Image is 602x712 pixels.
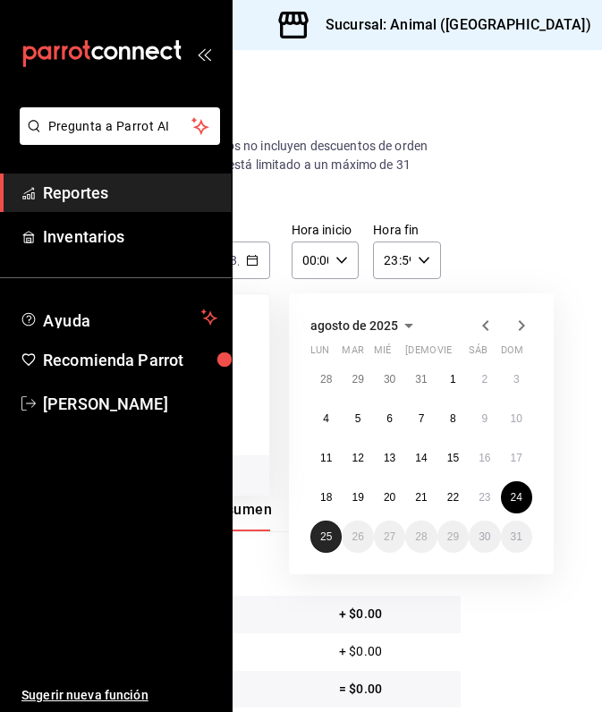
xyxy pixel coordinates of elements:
span: Ayuda [43,307,194,328]
abbr: miércoles [374,344,391,363]
button: 28 de julio de 2025 [310,363,342,395]
button: Pregunta a Parrot AI [20,107,220,145]
button: 18 de agosto de 2025 [310,481,342,513]
abbr: 25 de agosto de 2025 [320,530,332,543]
button: 4 de agosto de 2025 [310,403,342,435]
abbr: martes [342,344,363,363]
abbr: 7 de agosto de 2025 [419,412,425,425]
button: 28 de agosto de 2025 [405,521,437,553]
button: 20 de agosto de 2025 [374,481,405,513]
button: 19 de agosto de 2025 [342,481,373,513]
button: 5 de agosto de 2025 [342,403,373,435]
button: 29 de julio de 2025 [342,363,373,395]
abbr: 6 de agosto de 2025 [386,412,393,425]
abbr: 19 de agosto de 2025 [352,491,363,504]
button: 8 de agosto de 2025 [437,403,469,435]
abbr: 24 de agosto de 2025 [511,491,522,504]
abbr: 21 de agosto de 2025 [415,491,427,504]
label: Hora fin [373,224,441,236]
button: 30 de julio de 2025 [374,363,405,395]
abbr: sábado [469,344,488,363]
abbr: 10 de agosto de 2025 [511,412,522,425]
abbr: 29 de julio de 2025 [352,373,363,386]
button: open_drawer_menu [197,47,211,61]
abbr: lunes [310,344,329,363]
button: 2 de agosto de 2025 [469,363,500,395]
abbr: 16 de agosto de 2025 [479,452,490,464]
button: 12 de agosto de 2025 [342,442,373,474]
abbr: 8 de agosto de 2025 [450,412,456,425]
abbr: 26 de agosto de 2025 [352,530,363,543]
button: 25 de agosto de 2025 [310,521,342,553]
button: 10 de agosto de 2025 [501,403,532,435]
abbr: domingo [501,344,523,363]
abbr: viernes [437,344,452,363]
abbr: 31 de julio de 2025 [415,373,427,386]
button: 24 de agosto de 2025 [501,481,532,513]
button: 17 de agosto de 2025 [501,442,532,474]
a: Pregunta a Parrot AI [13,130,220,148]
h3: Sucursal: Animal ([GEOGRAPHIC_DATA]) [311,14,591,36]
span: [PERSON_NAME] [43,392,217,416]
abbr: 20 de agosto de 2025 [384,491,395,504]
button: 6 de agosto de 2025 [374,403,405,435]
button: 22 de agosto de 2025 [437,481,469,513]
button: 23 de agosto de 2025 [469,481,500,513]
div: navigation tabs [184,501,392,531]
button: 15 de agosto de 2025 [437,442,469,474]
abbr: 28 de julio de 2025 [320,373,332,386]
button: 7 de agosto de 2025 [405,403,437,435]
button: 14 de agosto de 2025 [405,442,437,474]
abbr: 12 de agosto de 2025 [352,452,363,464]
span: / [238,253,243,267]
abbr: 4 de agosto de 2025 [323,412,329,425]
abbr: 17 de agosto de 2025 [511,452,522,464]
span: agosto de 2025 [310,318,398,333]
abbr: 30 de agosto de 2025 [479,530,490,543]
abbr: 15 de agosto de 2025 [447,452,459,464]
abbr: 13 de agosto de 2025 [384,452,395,464]
button: 16 de agosto de 2025 [469,442,500,474]
span: Pregunta a Parrot AI [48,117,192,136]
button: 11 de agosto de 2025 [310,442,342,474]
abbr: jueves [405,344,511,363]
button: 21 de agosto de 2025 [405,481,437,513]
p: + $0.00 [339,605,432,623]
button: 30 de agosto de 2025 [469,521,500,553]
abbr: 30 de julio de 2025 [384,373,395,386]
span: Recomienda Parrot [43,348,217,372]
abbr: 27 de agosto de 2025 [384,530,395,543]
span: Reportes [43,181,217,205]
abbr: 14 de agosto de 2025 [415,452,427,464]
div: Los artículos listados no incluyen descuentos de orden y el filtro de fechas está limitado a un m... [120,137,432,193]
span: Sugerir nueva función [21,686,217,705]
button: agosto de 2025 [310,315,420,336]
abbr: 22 de agosto de 2025 [447,491,459,504]
abbr: 23 de agosto de 2025 [479,491,490,504]
p: Resumen [120,553,432,574]
p: = $0.00 [339,680,432,699]
abbr: 1 de agosto de 2025 [450,373,456,386]
abbr: 2 de agosto de 2025 [481,373,488,386]
abbr: 11 de agosto de 2025 [320,452,332,464]
button: 29 de agosto de 2025 [437,521,469,553]
button: 13 de agosto de 2025 [374,442,405,474]
button: 27 de agosto de 2025 [374,521,405,553]
button: 3 de agosto de 2025 [501,363,532,395]
button: 26 de agosto de 2025 [342,521,373,553]
abbr: 3 de agosto de 2025 [513,373,520,386]
abbr: 31 de agosto de 2025 [511,530,522,543]
abbr: 18 de agosto de 2025 [320,491,332,504]
p: + $0.00 [339,642,432,661]
button: 1 de agosto de 2025 [437,363,469,395]
button: 31 de agosto de 2025 [501,521,532,553]
label: Hora inicio [292,224,360,236]
abbr: 29 de agosto de 2025 [447,530,459,543]
input: -- [229,253,238,267]
abbr: 28 de agosto de 2025 [415,530,427,543]
abbr: 9 de agosto de 2025 [481,412,488,425]
button: 31 de julio de 2025 [405,363,437,395]
button: 9 de agosto de 2025 [469,403,500,435]
abbr: 5 de agosto de 2025 [355,412,361,425]
span: Inventarios [43,225,217,249]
